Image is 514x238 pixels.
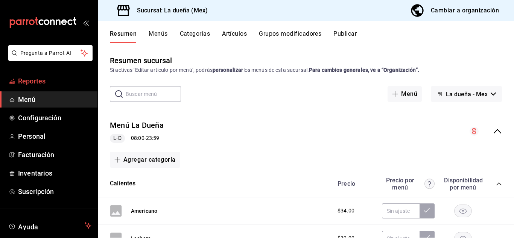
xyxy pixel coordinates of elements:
[330,180,378,187] div: Precio
[333,30,357,43] button: Publicar
[110,134,164,143] div: 08:00 - 23:59
[98,114,514,149] div: collapse-menu-row
[431,86,502,102] button: La dueña - Mex
[110,120,164,131] button: Menú La Dueña
[110,152,180,168] button: Agregar categoría
[180,30,210,43] button: Categorías
[110,30,137,43] button: Resumen
[110,134,124,142] span: L-D
[222,30,247,43] button: Artículos
[8,45,93,61] button: Pregunta a Parrot AI
[431,5,499,16] div: Cambiar a organización
[382,177,435,191] div: Precio por menú
[309,67,419,73] strong: Para cambios generales, ve a “Organización”.
[20,49,81,57] span: Pregunta a Parrot AI
[382,203,420,218] input: Sin ajuste
[444,177,482,191] div: Disponibilidad por menú
[496,181,502,187] button: collapse-category-row
[110,66,502,74] div: Si activas ‘Editar artículo por menú’, podrás los menús de esta sucursal.
[18,221,82,230] span: Ayuda
[149,30,167,43] button: Menús
[110,55,172,66] div: Resumen sucursal
[18,113,91,123] span: Configuración
[388,86,422,102] button: Menú
[18,94,91,105] span: Menú
[126,86,181,102] input: Buscar menú
[5,55,93,62] a: Pregunta a Parrot AI
[131,6,208,15] h3: Sucursal: La dueña (Mex)
[131,207,157,215] button: Americano
[446,91,488,98] span: La dueña - Mex
[110,30,514,43] div: navigation tabs
[18,186,91,197] span: Suscripción
[83,20,89,26] button: open_drawer_menu
[18,76,91,86] span: Reportes
[338,207,354,215] span: $34.00
[110,179,136,188] button: Calientes
[18,131,91,141] span: Personal
[213,67,243,73] strong: personalizar
[259,30,321,43] button: Grupos modificadores
[18,168,91,178] span: Inventarios
[18,150,91,160] span: Facturación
